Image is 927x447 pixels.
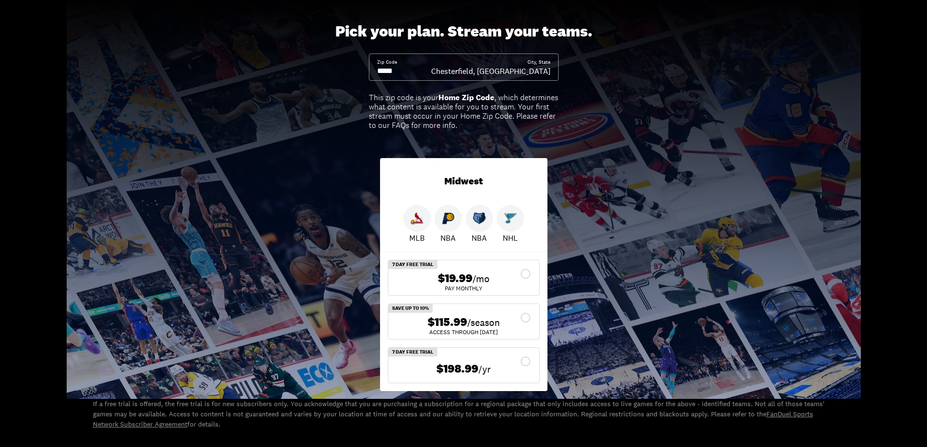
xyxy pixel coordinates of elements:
span: /mo [473,272,490,286]
span: $19.99 [438,271,473,286]
img: Pacers [442,212,454,225]
img: Grizzlies [473,212,486,225]
div: Save Up To 10% [388,304,433,313]
div: Pay Monthly [396,286,531,291]
div: Chesterfield, [GEOGRAPHIC_DATA] [431,66,550,76]
div: Midwest [380,158,547,205]
img: Blues [504,212,517,225]
a: FanDuel Sports Network Subscriber Agreement [93,410,813,429]
div: ACCESS THROUGH [DATE] [396,329,531,335]
div: 7 Day Free Trial [388,260,437,269]
p: If a free trial is offered, the free trial is for new subscribers only. You acknowledge that you ... [93,399,835,429]
div: Zip Code [377,59,397,66]
span: $198.99 [436,362,478,376]
p: MLB [409,232,425,244]
span: /yr [478,362,491,376]
div: 7 Day Free Trial [388,348,437,357]
b: Home Zip Code [438,92,494,103]
div: This zip code is your , which determines what content is available for you to stream. Your first ... [369,93,559,130]
div: Pick your plan. Stream your teams. [335,22,592,41]
p: NHL [503,232,518,244]
div: City, State [527,59,550,66]
span: $115.99 [428,315,467,329]
span: /season [467,316,500,329]
img: Cardinals [411,212,423,225]
p: NBA [472,232,487,244]
p: NBA [440,232,455,244]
